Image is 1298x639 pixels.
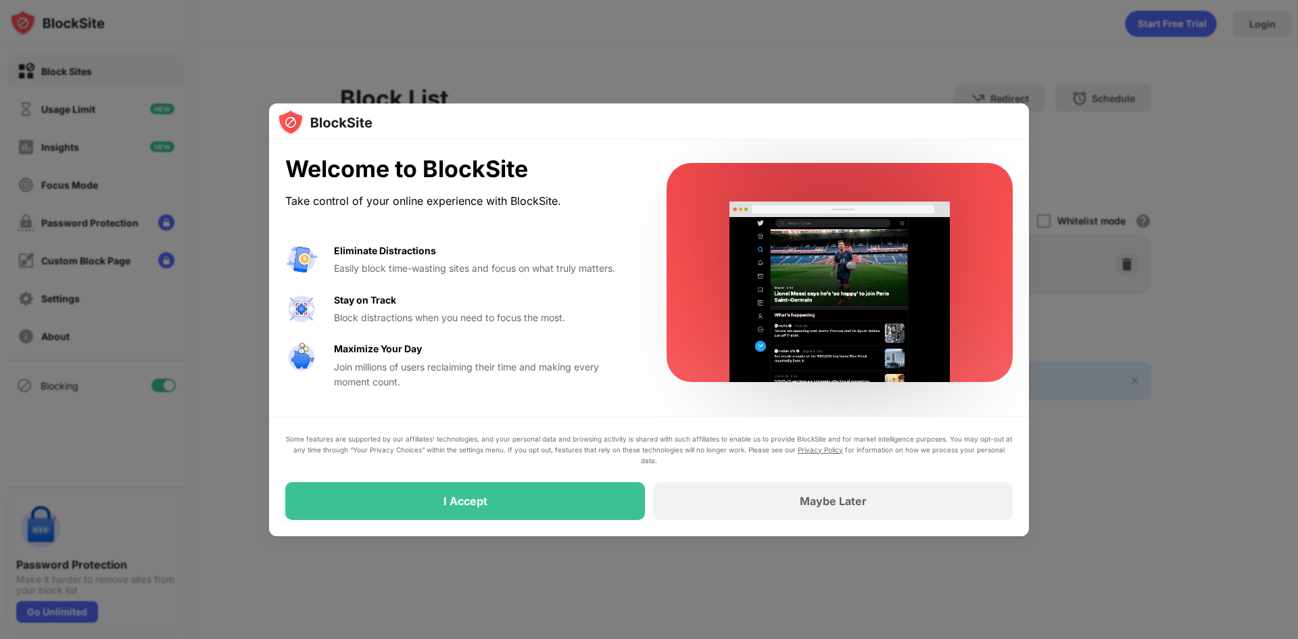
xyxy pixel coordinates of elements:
div: Welcome to BlockSite [285,156,634,183]
img: value-avoid-distractions.svg [285,243,318,276]
div: Stay on Track [334,293,396,308]
div: Block distractions when you need to focus the most. [334,310,634,325]
img: logo-blocksite.svg [277,109,372,136]
img: value-safe-time.svg [285,341,318,374]
img: value-focus.svg [285,293,318,325]
div: Eliminate Distractions [334,243,436,258]
div: Maybe Later [800,494,867,508]
div: Maximize Your Day [334,341,422,356]
div: I Accept [443,494,487,508]
div: Take control of your online experience with BlockSite. [285,191,634,211]
a: Privacy Policy [798,446,843,454]
div: Some features are supported by our affiliates’ technologies, and your personal data and browsing ... [285,433,1013,466]
div: Join millions of users reclaiming their time and making every moment count. [334,360,634,390]
div: Easily block time-wasting sites and focus on what truly matters. [334,261,634,276]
